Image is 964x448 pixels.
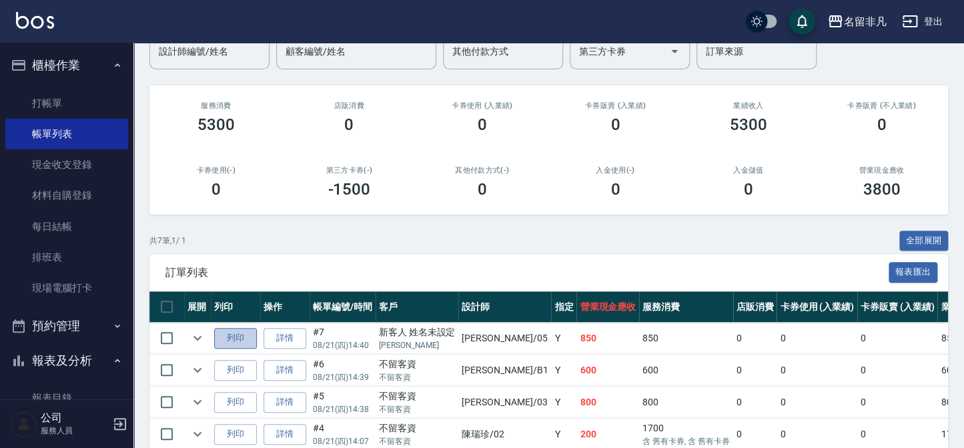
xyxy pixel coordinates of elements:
a: 詳情 [264,328,306,349]
h3: -1500 [328,180,370,199]
td: 0 [857,387,938,418]
a: 詳情 [264,360,306,381]
td: 0 [777,355,857,386]
h3: 0 [344,115,354,134]
h3: 0 [610,115,620,134]
h3: 0 [478,115,487,134]
td: 0 [733,387,777,418]
p: [PERSON_NAME] [379,339,456,351]
img: Logo [16,12,54,29]
th: 設計師 [458,291,551,323]
h3: 5300 [730,115,767,134]
a: 排班表 [5,242,128,273]
h3: 5300 [197,115,235,134]
p: 08/21 (四) 14:40 [313,339,372,351]
button: expand row [187,328,207,348]
td: #6 [310,355,376,386]
button: save [789,8,815,35]
button: 列印 [214,360,257,381]
a: 報表目錄 [5,383,128,413]
td: 0 [777,387,857,418]
a: 詳情 [264,392,306,413]
td: 850 [576,323,639,354]
h2: 業績收入 [698,101,799,110]
p: 08/21 (四) 14:07 [313,435,372,447]
button: 登出 [897,9,948,34]
th: 卡券使用 (入業績) [777,291,857,323]
td: 600 [576,355,639,386]
h2: 入金使用(-) [565,166,666,175]
p: 08/21 (四) 14:39 [313,371,372,383]
p: 不留客資 [379,435,456,447]
th: 服務消費 [639,291,733,323]
th: 帳單編號/時間 [310,291,376,323]
th: 操作 [260,291,310,323]
div: 新客人 姓名未設定 [379,325,456,339]
a: 帳單列表 [5,119,128,149]
td: 800 [639,387,733,418]
a: 每日結帳 [5,211,128,242]
div: 不留客資 [379,389,456,403]
div: 不留客資 [379,357,456,371]
td: Y [551,355,576,386]
td: Y [551,323,576,354]
button: Open [664,41,685,62]
button: 名留非凡 [822,8,891,35]
button: expand row [187,424,207,444]
p: 含 舊有卡券, 含 舊有卡券 [642,435,729,447]
button: 報表匯出 [889,262,938,283]
th: 卡券販賣 (入業績) [857,291,938,323]
a: 詳情 [264,424,306,445]
td: [PERSON_NAME] /05 [458,323,551,354]
h3: 0 [877,115,886,134]
h2: 其他付款方式(-) [432,166,533,175]
button: 報表及分析 [5,343,128,378]
a: 報表匯出 [889,265,938,278]
h3: 服務消費 [165,101,267,110]
td: 0 [733,355,777,386]
h2: 營業現金應收 [831,166,933,175]
th: 展開 [184,291,211,323]
p: 不留客資 [379,371,456,383]
button: 列印 [214,392,257,413]
h3: 0 [211,180,221,199]
p: 不留客資 [379,403,456,415]
td: [PERSON_NAME] /03 [458,387,551,418]
th: 店販消費 [733,291,777,323]
h2: 卡券使用(-) [165,166,267,175]
a: 現場電腦打卡 [5,273,128,303]
h3: 3800 [863,180,900,199]
div: 名留非凡 [843,13,886,30]
button: 預約管理 [5,309,128,343]
th: 列印 [211,291,260,323]
button: 櫃檯作業 [5,48,128,83]
td: #7 [310,323,376,354]
p: 08/21 (四) 14:38 [313,403,372,415]
button: expand row [187,392,207,412]
div: 不留客資 [379,421,456,435]
h2: 第三方卡券(-) [299,166,400,175]
td: 850 [639,323,733,354]
td: 800 [576,387,639,418]
td: #5 [310,387,376,418]
h3: 0 [478,180,487,199]
a: 打帳單 [5,88,128,119]
th: 指定 [551,291,576,323]
h2: 入金儲值 [698,166,799,175]
h2: 卡券使用 (入業績) [432,101,533,110]
h3: 0 [744,180,753,199]
td: 600 [639,355,733,386]
th: 客戶 [376,291,459,323]
td: 0 [857,355,938,386]
td: [PERSON_NAME] /B1 [458,355,551,386]
button: 列印 [214,328,257,349]
a: 材料自購登錄 [5,180,128,211]
p: 共 7 筆, 1 / 1 [149,235,186,247]
h2: 卡券販賣 (不入業績) [831,101,933,110]
button: expand row [187,360,207,380]
button: 列印 [214,424,257,445]
h3: 0 [610,180,620,199]
button: 全部展開 [899,231,949,251]
p: 服務人員 [41,425,109,437]
td: 0 [857,323,938,354]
